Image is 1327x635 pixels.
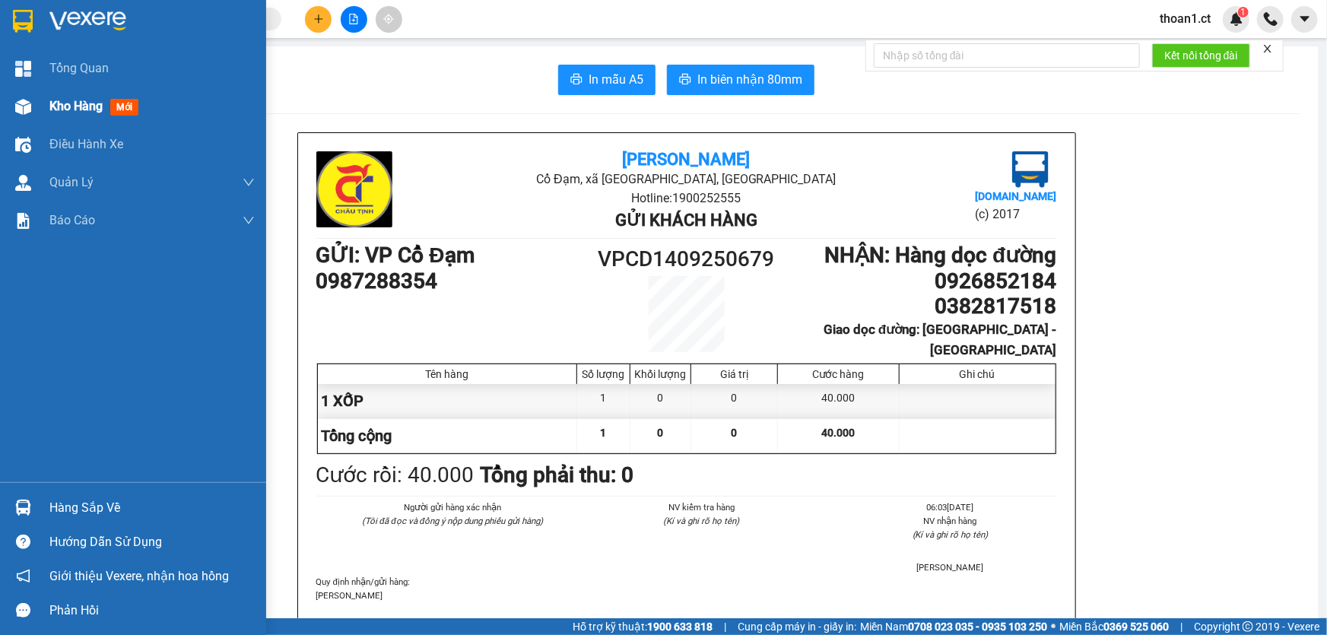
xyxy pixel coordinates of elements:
h1: 0987288354 [316,268,594,294]
button: aim [376,6,402,33]
span: down [243,214,255,227]
span: notification [16,569,30,583]
span: caret-down [1298,12,1312,26]
h1: 0382817518 [779,294,1056,319]
span: Giới thiệu Vexere, nhận hoa hồng [49,567,229,586]
span: 1 [601,427,607,439]
strong: 1900 633 818 [647,621,713,633]
span: copyright [1243,621,1253,632]
img: logo.jpg [19,19,95,95]
div: Quy định nhận/gửi hàng : [316,575,1057,602]
img: icon-new-feature [1230,12,1243,26]
span: Tổng Quan [49,59,109,78]
span: In mẫu A5 [589,70,643,89]
i: (Tôi đã đọc và đồng ý nộp dung phiếu gửi hàng) [362,516,543,526]
div: Cước rồi : 40.000 [316,459,475,492]
b: [DOMAIN_NAME] [975,190,1056,202]
span: printer [679,73,691,87]
li: Hotline: 1900252555 [440,189,933,208]
div: Giá trị [695,368,773,380]
button: Kết nối tổng đài [1152,43,1250,68]
li: (c) 2017 [975,205,1056,224]
div: Ghi chú [903,368,1052,380]
img: warehouse-icon [15,137,31,153]
div: Hàng sắp về [49,497,255,519]
span: 40.000 [821,427,855,439]
span: Báo cáo [49,211,95,230]
span: ⚪️ [1051,624,1056,630]
b: [PERSON_NAME] [622,150,750,169]
button: file-add [341,6,367,33]
span: | [1180,618,1183,635]
b: Tổng phải thu: 0 [481,462,634,487]
p: [PERSON_NAME] [316,589,1057,602]
sup: 1 [1238,7,1249,17]
div: Cước hàng [782,368,894,380]
li: NV nhận hàng [844,514,1056,528]
button: printerIn mẫu A5 [558,65,656,95]
b: Giao dọc đường: [GEOGRAPHIC_DATA] - [GEOGRAPHIC_DATA] [824,322,1056,357]
span: printer [570,73,583,87]
span: 0 [732,427,738,439]
li: [PERSON_NAME] [844,560,1056,574]
img: warehouse-icon [15,99,31,115]
span: Quản Lý [49,173,94,192]
li: 06:03[DATE] [844,500,1056,514]
b: NHẬN : Hàng dọc đường [824,243,1056,268]
img: dashboard-icon [15,61,31,77]
img: logo.jpg [1012,151,1049,188]
li: Cổ Đạm, xã [GEOGRAPHIC_DATA], [GEOGRAPHIC_DATA] [142,37,636,56]
b: Gửi khách hàng [615,211,757,230]
span: 1 [1240,7,1246,17]
span: close [1262,43,1273,54]
span: mới [110,99,138,116]
input: Nhập số tổng đài [874,43,1140,68]
span: question-circle [16,535,30,549]
button: plus [305,6,332,33]
span: In biên nhận 80mm [697,70,802,89]
button: printerIn biên nhận 80mm [667,65,814,95]
div: 0 [630,384,691,418]
i: (Kí và ghi rõ họ tên) [913,529,989,540]
span: | [724,618,726,635]
b: GỬI : VP Cổ Đạm [19,110,177,135]
div: 1 [577,384,630,418]
i: (Kí và ghi rõ họ tên) [663,516,739,526]
span: Miền Nam [860,618,1047,635]
strong: 0708 023 035 - 0935 103 250 [908,621,1047,633]
img: logo-vxr [13,10,33,33]
div: Số lượng [581,368,626,380]
span: Cung cấp máy in - giấy in: [738,618,856,635]
img: warehouse-icon [15,500,31,516]
span: file-add [348,14,359,24]
div: Khối lượng [634,368,687,380]
li: NV kiểm tra hàng [595,500,808,514]
li: Cổ Đạm, xã [GEOGRAPHIC_DATA], [GEOGRAPHIC_DATA] [440,170,933,189]
span: message [16,603,30,618]
div: 1 XỐP [318,384,578,418]
span: Tổng cộng [322,427,392,445]
img: logo.jpg [316,151,392,227]
li: Hotline: 1900252555 [142,56,636,75]
strong: 0369 525 060 [1103,621,1169,633]
img: warehouse-icon [15,175,31,191]
div: Phản hồi [49,599,255,622]
b: GỬI : VP Cổ Đạm [316,243,475,268]
span: 0 [658,427,664,439]
span: thoan1.ct [1148,9,1223,28]
span: Hỗ trợ kỹ thuật: [573,618,713,635]
div: Hướng dẫn sử dụng [49,531,255,554]
span: plus [313,14,324,24]
span: Kết nối tổng đài [1164,47,1238,64]
div: Tên hàng [322,368,573,380]
span: down [243,176,255,189]
div: 0 [691,384,778,418]
span: Miền Bắc [1059,618,1169,635]
button: caret-down [1291,6,1318,33]
span: aim [383,14,394,24]
h1: VPCD1409250679 [594,243,779,276]
img: phone-icon [1264,12,1278,26]
span: Kho hàng [49,99,103,113]
span: Điều hành xe [49,135,123,154]
li: Người gửi hàng xác nhận [347,500,559,514]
